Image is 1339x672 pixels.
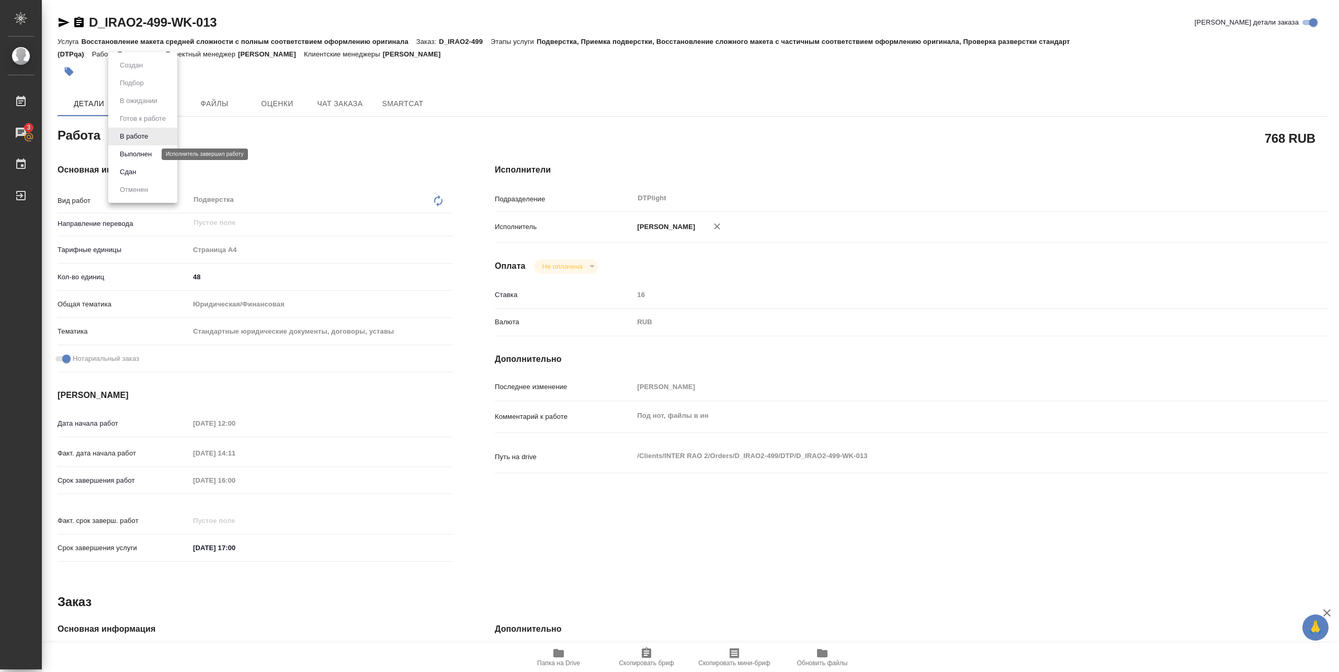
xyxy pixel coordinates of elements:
button: Отменен [117,184,151,196]
button: Сдан [117,166,139,178]
button: Подбор [117,77,147,89]
button: В ожидании [117,95,161,107]
button: Выполнен [117,149,155,160]
button: В работе [117,131,151,142]
button: Создан [117,60,146,71]
button: Готов к работе [117,113,169,124]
